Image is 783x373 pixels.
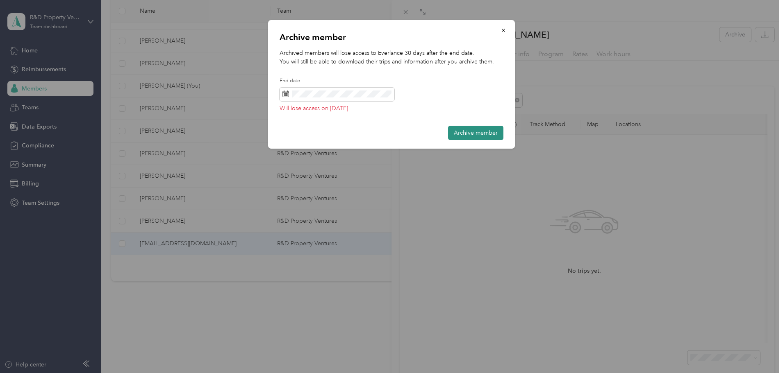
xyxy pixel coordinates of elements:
label: End date [280,77,394,85]
button: Archive member [448,126,503,140]
p: You will still be able to download their trips and information after you archive them. [280,57,503,66]
p: Archived members will lose access to Everlance 30 days after the end date. [280,49,503,57]
p: Archive member [280,32,503,43]
p: Will lose access on [DATE] [280,106,394,111]
iframe: Everlance-gr Chat Button Frame [737,327,783,373]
